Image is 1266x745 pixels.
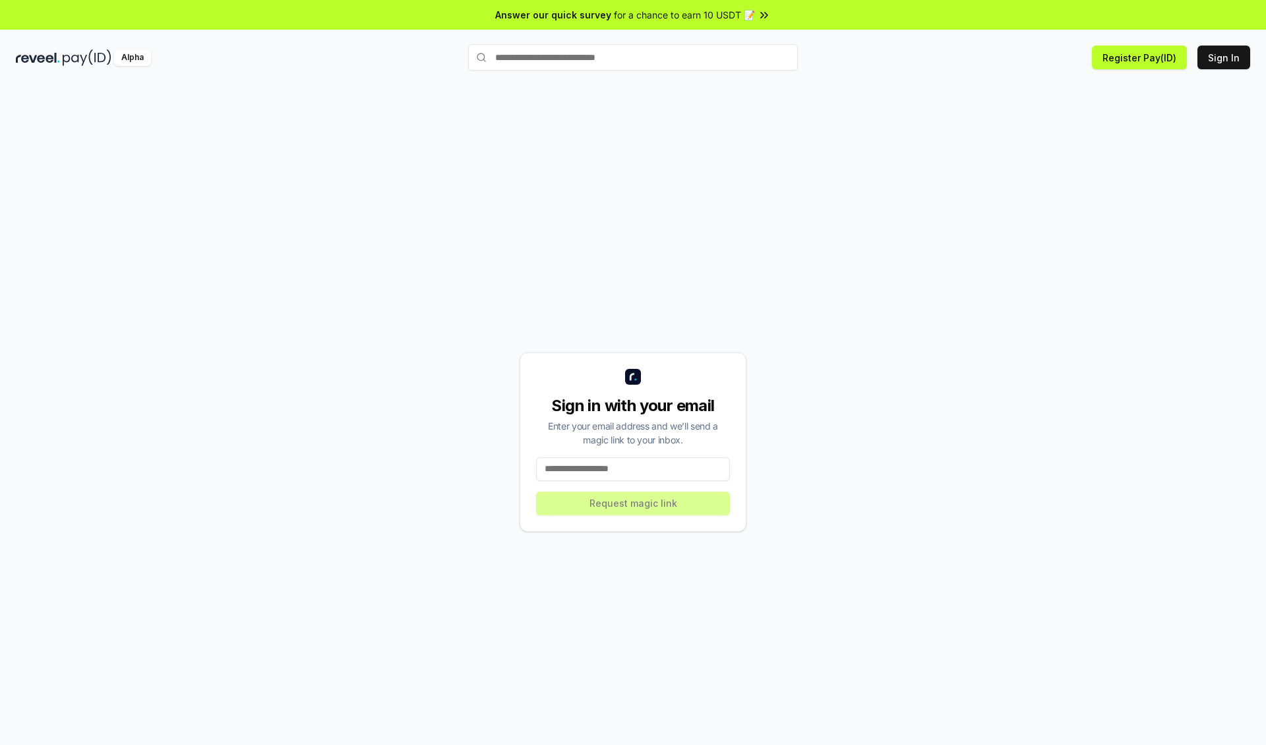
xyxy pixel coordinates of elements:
div: Sign in with your email [536,395,730,416]
span: Answer our quick survey [495,8,611,22]
span: for a chance to earn 10 USDT 📝 [614,8,755,22]
img: reveel_dark [16,49,60,66]
div: Alpha [114,49,151,66]
img: pay_id [63,49,111,66]
div: Enter your email address and we’ll send a magic link to your inbox. [536,419,730,447]
img: logo_small [625,369,641,385]
button: Sign In [1197,46,1250,69]
button: Register Pay(ID) [1092,46,1187,69]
